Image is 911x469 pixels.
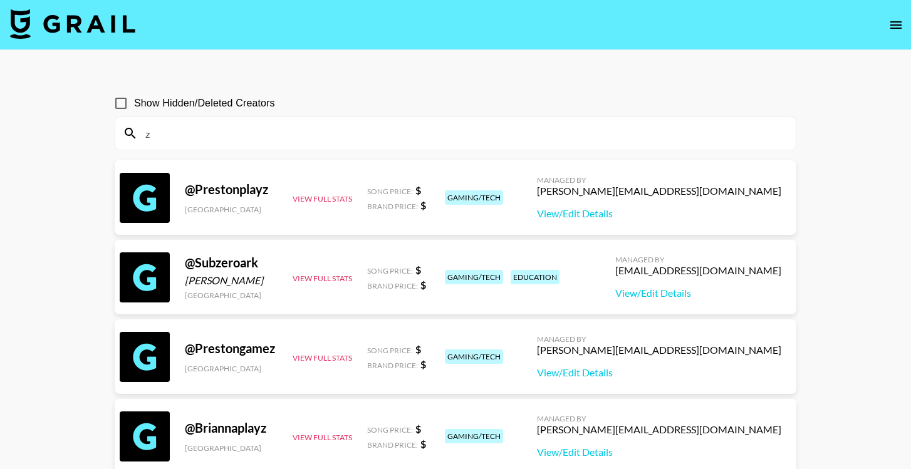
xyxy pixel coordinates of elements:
div: education [511,270,560,284]
span: Song Price: [367,346,413,355]
input: Search by User Name [138,123,788,143]
div: [PERSON_NAME][EMAIL_ADDRESS][DOMAIN_NAME] [537,423,781,436]
div: Managed By [615,255,781,264]
strong: $ [415,264,421,276]
strong: $ [420,358,426,370]
span: Show Hidden/Deleted Creators [134,96,275,111]
div: gaming/tech [445,190,503,205]
div: Managed By [537,334,781,344]
div: [PERSON_NAME][EMAIL_ADDRESS][DOMAIN_NAME] [537,185,781,197]
div: [GEOGRAPHIC_DATA] [185,291,278,300]
img: Grail Talent [10,9,135,39]
a: View/Edit Details [537,446,781,458]
span: Song Price: [367,425,413,435]
span: Brand Price: [367,440,418,450]
div: @ Prestongamez [185,341,278,356]
div: Managed By [537,175,781,185]
strong: $ [420,279,426,291]
div: gaming/tech [445,270,503,284]
strong: $ [420,438,426,450]
strong: $ [415,184,421,196]
div: [EMAIL_ADDRESS][DOMAIN_NAME] [615,264,781,277]
strong: $ [415,343,421,355]
div: @ Prestonplayz [185,182,278,197]
div: [GEOGRAPHIC_DATA] [185,443,278,453]
div: Managed By [537,414,781,423]
button: View Full Stats [293,433,352,442]
div: [GEOGRAPHIC_DATA] [185,205,278,214]
div: [PERSON_NAME][EMAIL_ADDRESS][DOMAIN_NAME] [537,344,781,356]
span: Brand Price: [367,361,418,370]
div: gaming/tech [445,429,503,443]
div: @ Subzeroark [185,255,278,271]
strong: $ [420,199,426,211]
button: View Full Stats [293,274,352,283]
a: View/Edit Details [615,287,781,299]
span: Song Price: [367,187,413,196]
button: View Full Stats [293,353,352,363]
button: open drawer [883,13,908,38]
div: [PERSON_NAME] [185,274,278,287]
div: @ Briannaplayz [185,420,278,436]
a: View/Edit Details [537,366,781,379]
strong: $ [415,423,421,435]
span: Song Price: [367,266,413,276]
span: Brand Price: [367,202,418,211]
a: View/Edit Details [537,207,781,220]
div: [GEOGRAPHIC_DATA] [185,364,278,373]
button: View Full Stats [293,194,352,204]
span: Brand Price: [367,281,418,291]
div: gaming/tech [445,349,503,364]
